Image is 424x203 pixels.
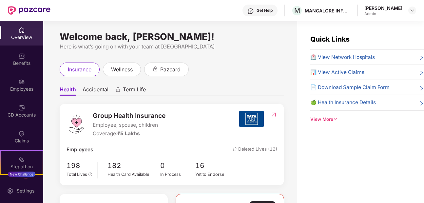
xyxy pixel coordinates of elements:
[18,53,25,59] img: svg+xml;base64,PHN2ZyBpZD0iQmVuZWZpdHMiIHhtbG5zPSJodHRwOi8vd3d3LnczLm9yZy8yMDAwL3N2ZyIgd2lkdGg9Ij...
[67,160,93,171] span: 198
[364,11,402,16] div: Admin
[67,146,93,154] span: Employees
[410,8,415,13] img: svg+xml;base64,PHN2ZyBpZD0iRHJvcGRvd24tMzJ4MzIiIHhtbG5zPSJodHRwOi8vd3d3LnczLm9yZy8yMDAwL3N2ZyIgd2...
[8,172,35,177] div: New Challenge
[67,114,86,134] img: logo
[305,8,351,14] div: MANGALORE INFOTECH SOLUTIONS
[18,79,25,85] img: svg+xml;base64,PHN2ZyBpZD0iRW1wbG95ZWVzIiB4bWxucz0iaHR0cDovL3d3dy53My5vcmcvMjAwMC9zdmciIHdpZHRoPS...
[123,86,146,96] span: Term Life
[93,121,165,129] span: Employee, spouse, children
[18,27,25,33] img: svg+xml;base64,PHN2ZyBpZD0iSG9tZSIgeG1sbnM9Imh0dHA6Ly93d3cudzMub3JnLzIwMDAvc3ZnIiB3aWR0aD0iMjAiIG...
[107,160,160,171] span: 182
[310,116,424,123] div: View More
[233,146,277,154] span: Deleted Lives (12)
[257,8,273,13] div: Get Help
[310,83,390,91] span: 📄 Download Sample Claim Form
[364,5,402,11] div: [PERSON_NAME]
[310,68,364,76] span: 📊 View Active Claims
[18,104,25,111] img: svg+xml;base64,PHN2ZyBpZD0iQ0RfQWNjb3VudHMiIGRhdGEtbmFtZT0iQ0QgQWNjb3VudHMiIHhtbG5zPSJodHRwOi8vd3...
[294,7,300,14] span: M
[8,6,50,15] img: New Pazcare Logo
[160,160,195,171] span: 0
[107,171,160,178] div: Health Card Available
[160,65,181,74] span: pazcard
[117,130,140,137] span: ₹5 Lakhs
[419,55,424,61] span: right
[60,43,284,51] div: Here is what’s going on with your team at [GEOGRAPHIC_DATA]
[247,8,254,14] img: svg+xml;base64,PHN2ZyBpZD0iSGVscC0zMngzMiIgeG1sbnM9Imh0dHA6Ly93d3cudzMub3JnLzIwMDAvc3ZnIiB3aWR0aD...
[18,156,25,163] img: svg+xml;base64,PHN2ZyB4bWxucz0iaHR0cDovL3d3dy53My5vcmcvMjAwMC9zdmciIHdpZHRoPSIyMSIgaGVpZ2h0PSIyMC...
[333,117,337,121] span: down
[18,130,25,137] img: svg+xml;base64,PHN2ZyBpZD0iQ2xhaW0iIHhtbG5zPSJodHRwOi8vd3d3LnczLm9yZy8yMDAwL3N2ZyIgd2lkdGg9IjIwIi...
[310,35,350,43] span: Quick Links
[88,173,92,176] span: info-circle
[15,188,36,194] div: Settings
[239,111,264,127] img: insurerIcon
[419,85,424,91] span: right
[68,65,91,74] span: insurance
[23,178,29,183] div: 36
[93,130,165,138] div: Coverage:
[60,34,284,39] div: Welcome back, [PERSON_NAME]!
[419,100,424,106] span: right
[152,66,158,72] div: animation
[310,53,375,61] span: 🏥 View Network Hospitals
[7,188,13,194] img: svg+xml;base64,PHN2ZyBpZD0iU2V0dGluZy0yMHgyMCIgeG1sbnM9Imh0dHA6Ly93d3cudzMub3JnLzIwMDAvc3ZnIiB3aW...
[160,171,195,178] div: In Process
[310,99,376,106] span: 🍏 Health Insurance Details
[195,171,230,178] div: Yet to Endorse
[67,172,87,177] span: Total Lives
[111,65,133,74] span: wellness
[60,86,76,96] span: Health
[233,147,237,151] img: deleteIcon
[270,111,277,118] img: RedirectIcon
[195,160,230,171] span: 16
[419,70,424,76] span: right
[115,87,121,93] div: animation
[93,111,165,121] span: Group Health Insurance
[83,86,108,96] span: Accidental
[1,163,43,170] div: Stepathon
